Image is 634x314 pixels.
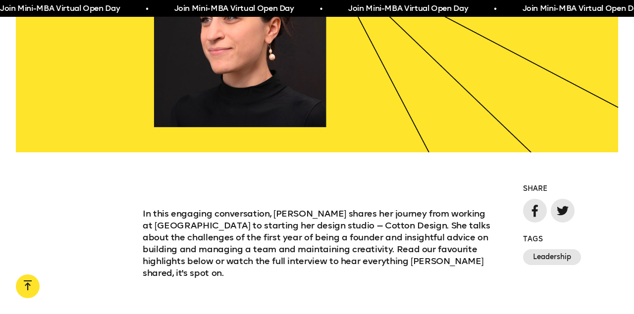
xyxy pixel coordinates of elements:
[143,208,491,279] p: In this engaging conversation, [PERSON_NAME] shares her journey from working at [GEOGRAPHIC_DATA]...
[318,3,321,15] span: •
[523,249,581,265] a: Leadership
[523,234,618,244] h6: Tags
[523,184,618,194] h6: Share
[493,3,495,15] span: •
[145,3,147,15] span: •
